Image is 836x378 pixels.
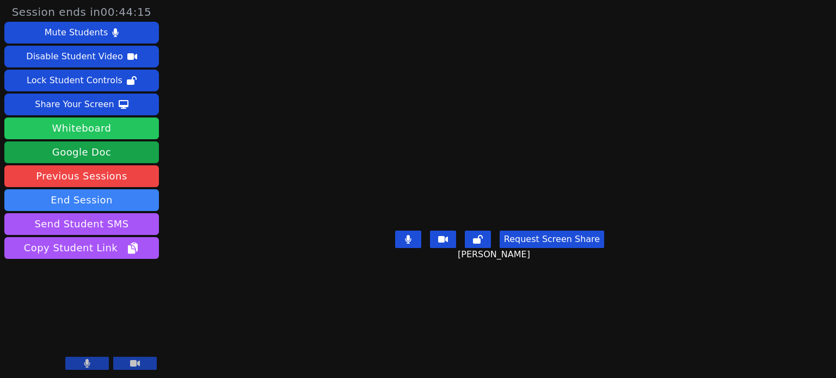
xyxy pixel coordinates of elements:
div: Disable Student Video [26,48,122,65]
button: Request Screen Share [500,231,604,248]
button: Whiteboard [4,117,159,139]
a: Previous Sessions [4,165,159,187]
button: Lock Student Controls [4,70,159,91]
button: Share Your Screen [4,94,159,115]
button: Copy Student Link [4,237,159,259]
button: Disable Student Video [4,46,159,67]
div: Mute Students [45,24,108,41]
div: Share Your Screen [35,96,114,113]
button: End Session [4,189,159,211]
time: 00:44:15 [101,5,152,18]
span: Session ends in [12,4,152,20]
span: Copy Student Link [24,240,139,256]
span: [PERSON_NAME] [458,248,533,261]
button: Mute Students [4,22,159,44]
div: Lock Student Controls [27,72,122,89]
a: Google Doc [4,141,159,163]
button: Send Student SMS [4,213,159,235]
